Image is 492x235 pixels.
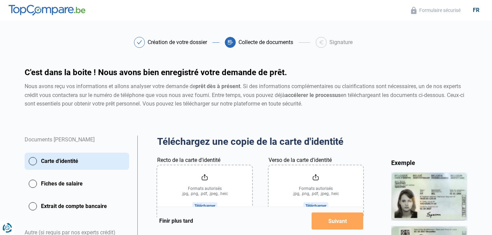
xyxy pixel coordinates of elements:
h1: C'est dans la boite ! Nous avons bien enregistré votre demande de prêt. [25,68,467,77]
label: Recto de la carte d'identité [157,156,220,164]
div: Nous avons reçu vos informations et allons analyser votre demande de . Si des informations complé... [25,82,467,108]
div: Collecte de documents [238,40,293,45]
img: TopCompare.be [9,5,85,16]
button: Formulaire sécurisé [409,6,463,14]
div: Documents [PERSON_NAME] [25,136,129,153]
label: Verso de la carte d'identité [269,156,332,164]
button: Suivant [312,212,363,230]
strong: prêt dès à présent [195,83,240,89]
strong: accélerer le processus [285,92,341,98]
button: Carte d'identité [25,153,129,170]
div: Création de votre dossier [148,40,207,45]
div: fr [469,7,483,13]
button: Extrait de compte bancaire [25,198,129,215]
h2: Téléchargez une copie de la carte d'identité [157,136,363,148]
button: Fiches de salaire [25,175,129,192]
div: Exemple [391,159,468,167]
div: Signature [329,40,353,45]
button: Finir plus tard [157,217,195,225]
